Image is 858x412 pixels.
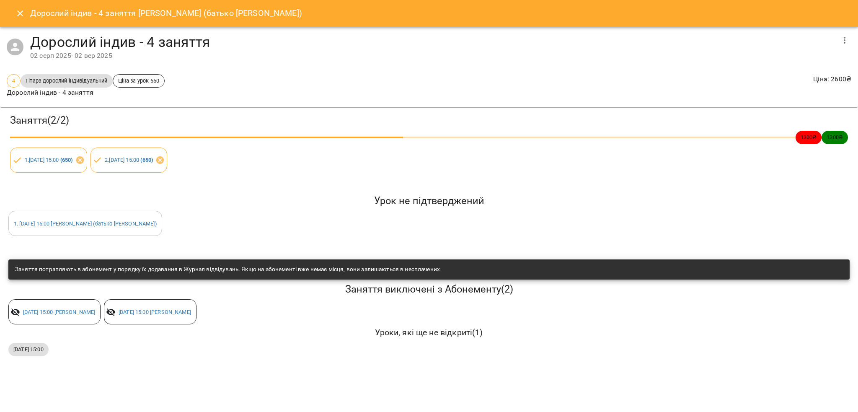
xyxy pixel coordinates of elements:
[60,157,73,163] b: ( 650 )
[822,133,848,141] span: 1300 ₴
[23,309,96,315] a: [DATE] 15:00 [PERSON_NAME]
[105,157,153,163] a: 2.[DATE] 15:00 (650)
[813,74,851,84] p: Ціна : 2600 ₴
[8,326,850,339] h6: Уроки, які ще не відкриті ( 1 )
[7,88,165,98] p: Дорослий індив - 4 заняття
[90,148,168,173] div: 2.[DATE] 15:00 (650)
[140,157,153,163] b: ( 650 )
[119,309,191,315] a: [DATE] 15:00 [PERSON_NAME]
[30,7,302,20] h6: Дорослий індив - 4 заняття [PERSON_NAME] (батько [PERSON_NAME])
[796,133,822,141] span: 1300 ₴
[10,148,87,173] div: 1.[DATE] 15:00 (650)
[10,114,848,127] h3: Заняття ( 2 / 2 )
[30,34,835,51] h4: Дорослий індив - 4 заняття
[14,220,157,227] a: 1. [DATE] 15:00 [PERSON_NAME] (батько [PERSON_NAME])
[10,3,30,23] button: Close
[8,345,49,353] span: [DATE] 15:00
[7,77,20,85] span: 4
[25,157,73,163] a: 1.[DATE] 15:00 (650)
[113,77,164,85] span: Ціна за урок 650
[8,194,850,207] h5: Урок не підтверджений
[30,51,835,61] div: 02 серп 2025 - 02 вер 2025
[8,283,850,296] h5: Заняття виключені з Абонементу ( 2 )
[15,262,440,277] div: Заняття потрапляють в абонемент у порядку їх додавання в Журнал відвідувань. Якщо на абонементі в...
[21,77,112,85] span: Гітара дорослий індивідуальний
